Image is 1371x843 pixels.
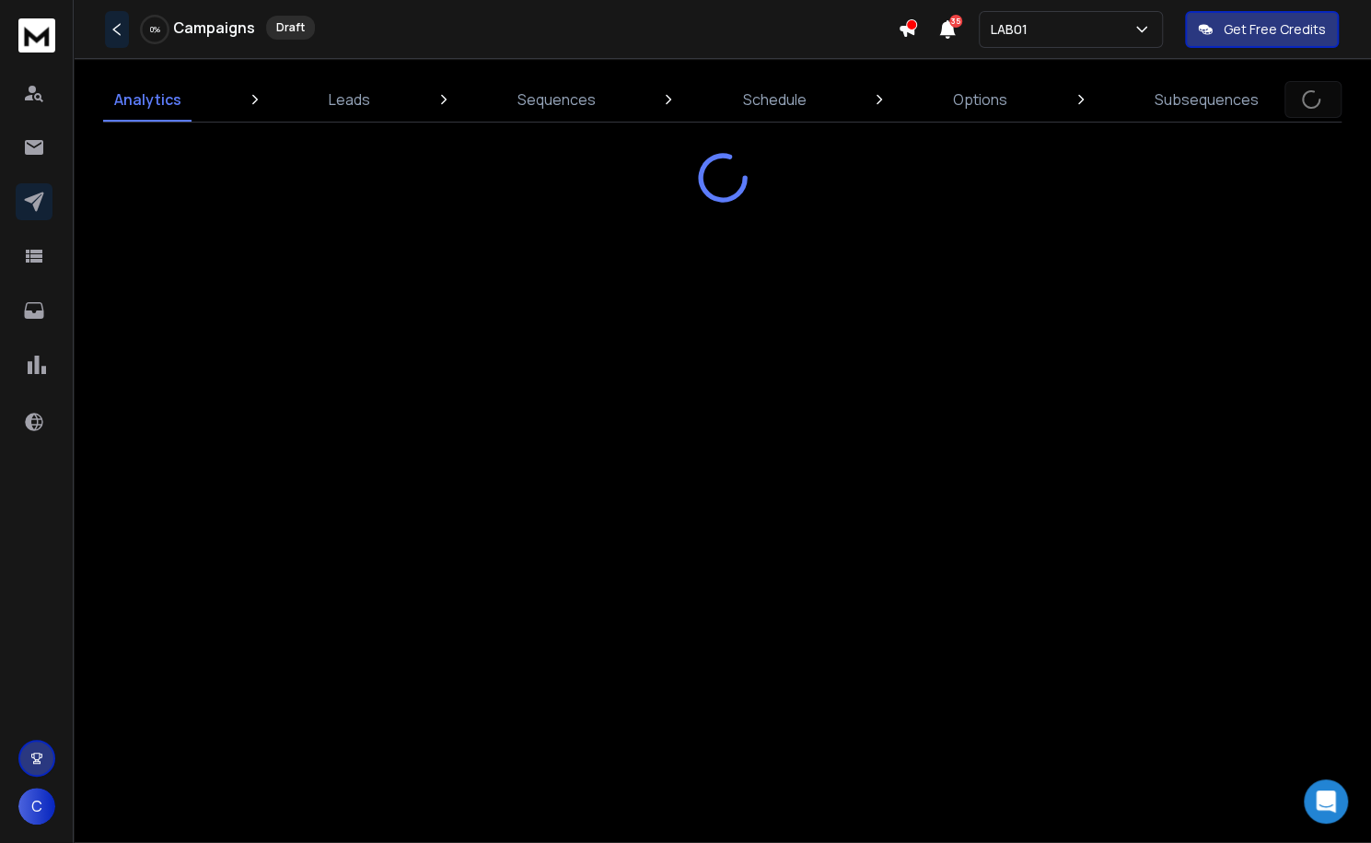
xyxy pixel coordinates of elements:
a: Leads [318,77,381,122]
p: Schedule [742,88,806,111]
p: Leads [329,88,370,111]
button: C [18,788,55,825]
span: 35 [949,15,962,28]
div: Open Intercom Messenger [1304,779,1348,824]
p: 0 % [150,24,160,35]
img: logo [18,18,55,53]
p: Sequences [517,88,596,111]
a: Analytics [103,77,192,122]
p: Options [953,88,1007,111]
p: LAB01 [991,20,1035,39]
a: Sequences [506,77,607,122]
button: Get Free Credits [1185,11,1339,48]
a: Options [942,77,1018,122]
p: Analytics [114,88,181,111]
div: Draft [266,16,315,40]
a: Schedule [731,77,817,122]
p: Subsequences [1155,88,1259,111]
a: Subsequences [1144,77,1270,122]
p: Get Free Credits [1224,20,1326,39]
h1: Campaigns [173,17,255,39]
